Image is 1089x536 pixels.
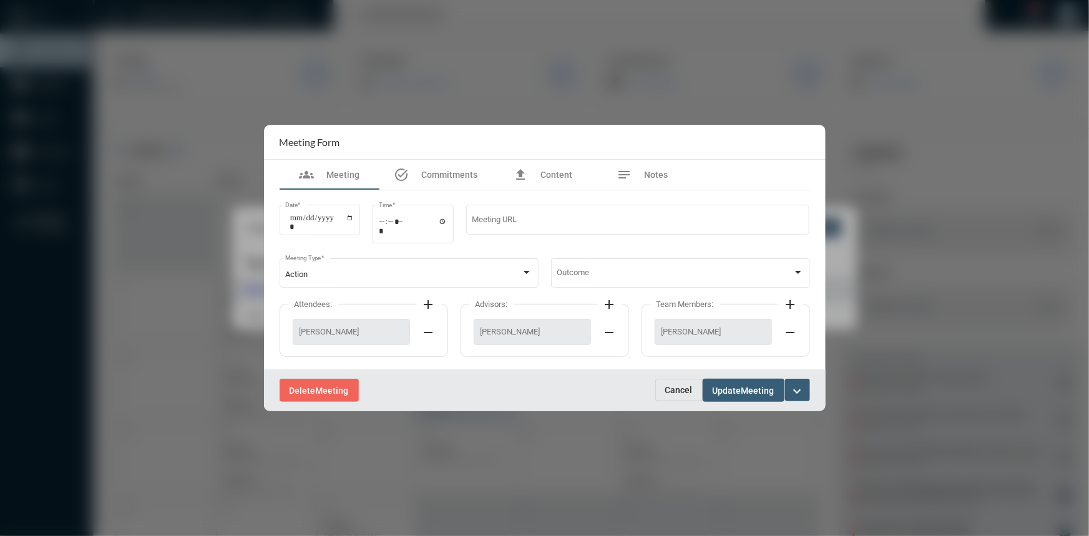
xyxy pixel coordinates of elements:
span: Action [285,270,308,279]
mat-icon: remove [421,325,436,340]
span: Meeting [326,170,359,180]
label: Advisors: [469,300,514,309]
button: DeleteMeeting [280,379,359,402]
mat-icon: remove [783,325,798,340]
mat-icon: task_alt [394,167,409,182]
mat-icon: notes [617,167,632,182]
span: Delete [290,386,316,396]
button: UpdateMeeting [703,379,784,402]
span: Notes [645,170,668,180]
span: Meeting [316,386,349,396]
span: [PERSON_NAME] [662,327,765,336]
span: Content [540,170,572,180]
span: Update [713,386,741,396]
mat-icon: expand_more [790,384,805,399]
mat-icon: groups [299,167,314,182]
span: Commitments [422,170,478,180]
mat-icon: add [602,297,617,312]
h2: Meeting Form [280,136,340,148]
label: Team Members: [650,300,720,309]
mat-icon: remove [602,325,617,340]
mat-icon: add [783,297,798,312]
span: Cancel [665,385,693,395]
button: Cancel [655,379,703,401]
span: [PERSON_NAME] [300,327,403,336]
mat-icon: file_upload [513,167,528,182]
mat-icon: add [421,297,436,312]
span: [PERSON_NAME] [481,327,584,336]
span: Meeting [741,386,774,396]
label: Attendees: [288,300,339,309]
